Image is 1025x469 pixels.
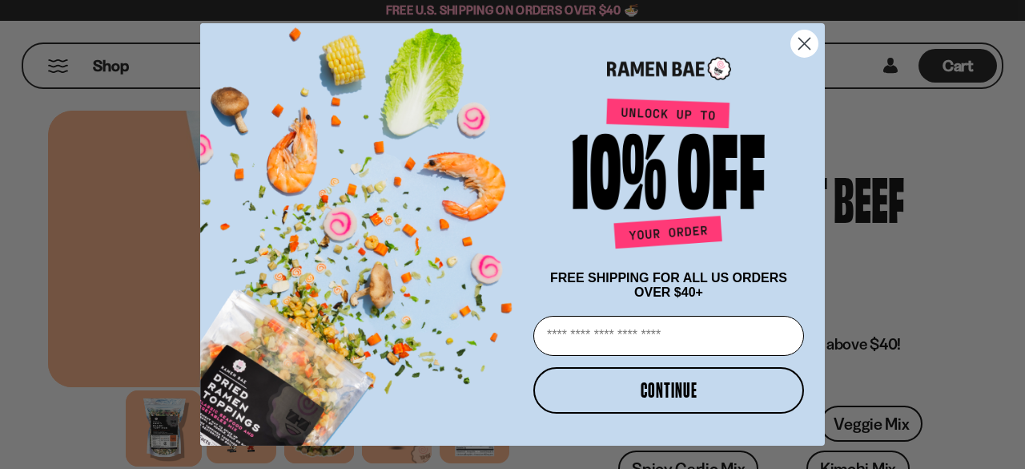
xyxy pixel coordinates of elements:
[550,271,787,299] span: FREE SHIPPING FOR ALL US ORDERS OVER $40+
[533,367,804,414] button: CONTINUE
[790,30,818,58] button: Close dialog
[200,10,527,446] img: ce7035ce-2e49-461c-ae4b-8ade7372f32c.png
[607,55,731,82] img: Ramen Bae Logo
[569,98,769,255] img: Unlock up to 10% off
